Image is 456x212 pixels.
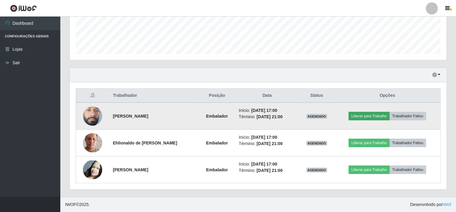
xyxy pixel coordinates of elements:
img: 1745421855441.jpeg [83,95,102,138]
time: [DATE] 17:00 [251,108,277,113]
th: Trabalhador [109,89,199,103]
strong: [PERSON_NAME] [113,114,148,119]
strong: Ehlionaldo de [PERSON_NAME] [113,141,177,145]
li: Início: [239,161,296,167]
a: iWof [443,202,451,207]
th: Opções [334,89,441,103]
strong: Embalador [206,167,228,172]
li: Término: [239,114,296,120]
li: Término: [239,141,296,147]
span: Desenvolvido por [410,201,451,208]
time: [DATE] 21:00 [257,141,283,146]
button: Trabalhador Faltou [390,112,426,120]
span: IWOF [65,202,76,207]
button: Liberar para Trabalho [349,139,389,147]
button: Trabalhador Faltou [390,166,426,174]
button: Liberar para Trabalho [349,166,389,174]
time: [DATE] 17:00 [251,135,277,140]
button: Trabalhador Faltou [390,139,426,147]
img: 1724612024649.jpeg [83,160,102,179]
time: [DATE] 21:00 [257,168,283,173]
span: AGENDADO [306,141,328,146]
li: Início: [239,107,296,114]
time: [DATE] 21:00 [257,114,283,119]
img: CoreUI Logo [10,5,37,12]
span: © 2025 . [65,201,90,208]
strong: [PERSON_NAME] [113,167,148,172]
li: Término: [239,167,296,174]
strong: Embalador [206,114,228,119]
span: AGENDADO [306,114,328,119]
time: [DATE] 17:00 [251,162,277,166]
th: Status [299,89,334,103]
button: Liberar para Trabalho [349,112,389,120]
img: 1675087680149.jpeg [83,126,102,160]
li: Início: [239,134,296,141]
th: Posição [199,89,235,103]
th: Data [235,89,299,103]
span: AGENDADO [306,168,328,172]
strong: Embalador [206,141,228,145]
